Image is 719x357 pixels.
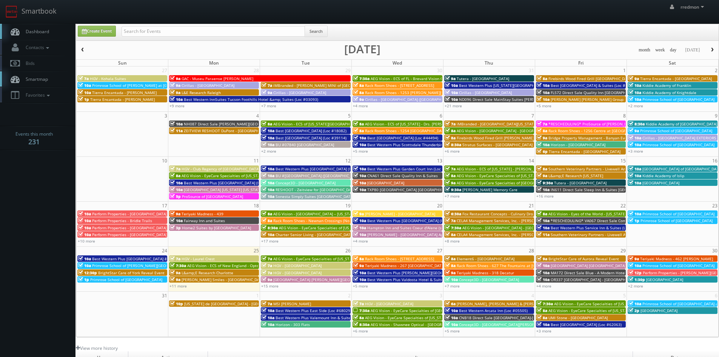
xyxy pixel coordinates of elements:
span: 10a [537,263,550,268]
span: 11a [170,128,183,133]
span: [GEOGRAPHIC_DATA] [646,277,683,282]
span: 9a [353,211,364,216]
span: 10a [353,142,366,147]
span: Charter Senior Living - [GEOGRAPHIC_DATA] [276,232,354,237]
span: 9a [628,128,639,133]
span: 8a [445,128,456,133]
a: +15 more [261,283,279,289]
span: *RESCHEDULING* VA067 Direct Sale Comfort Suites [GEOGRAPHIC_DATA] [551,218,683,223]
span: Best Western Plus [PERSON_NAME][GEOGRAPHIC_DATA]/[PERSON_NAME][GEOGRAPHIC_DATA] (Loc #10397) [367,270,561,275]
span: 7a [170,256,180,261]
span: 10a [262,166,274,172]
span: Kiddie Academy of Islip [642,173,684,178]
span: 10a [353,180,366,185]
span: 7a [78,76,89,81]
span: 9a [628,76,639,81]
span: 10a [262,142,274,147]
span: Southern Veterinary Partners - Livewell Animal Urgent Care of [PERSON_NAME] [548,166,692,172]
span: 10a [628,263,641,268]
span: [GEOGRAPHIC_DATA] [GEOGRAPHIC_DATA] [551,263,626,268]
span: NH087 Direct Sale [PERSON_NAME][GEOGRAPHIC_DATA], Ascend Hotel Collection [184,121,331,127]
span: GAC - Museu Paraense [PERSON_NAME] [182,76,253,81]
span: 8a [537,128,547,133]
span: iMBranded - [GEOGRAPHIC_DATA][US_STATE] Toyota [457,121,551,127]
span: 10a [537,225,550,230]
a: +5 more [353,148,368,154]
span: 11a [537,232,550,237]
a: Create Event [78,26,116,37]
span: Southern Veterinary Partners - Livewell Animal Urgent Care of Goodyear [551,232,682,237]
span: Smartmap [22,76,48,82]
span: [PERSON_NAME] - [GEOGRAPHIC_DATA] Apartments [367,232,460,237]
span: 7:30a [170,263,186,268]
button: month [636,45,653,55]
span: CELA4 Management Services, Inc. - [PERSON_NAME] Genesis [457,232,567,237]
span: 7a [170,166,180,172]
span: Best Western Plus Garden Court Inn (Loc #05224) [367,166,457,172]
span: 8a [353,121,364,127]
span: Fox Restaurant Concepts - Culinary Dropout [462,211,541,216]
span: Concept3D - [GEOGRAPHIC_DATA] [459,277,519,282]
span: [GEOGRAPHIC_DATA] [US_STATE] [US_STATE] [184,187,263,192]
span: 12:30p [78,270,97,275]
span: 8a [262,121,272,127]
span: Tierra Encantada - [GEOGRAPHIC_DATA] [640,76,712,81]
span: Firebirds Wood Fired Grill [PERSON_NAME] [457,135,534,141]
span: 10a [78,83,91,88]
span: 8a [445,232,456,237]
span: Sonesta Simply Suites [GEOGRAPHIC_DATA] [276,194,354,199]
span: 9a [170,76,180,81]
span: 9:30a [445,187,461,192]
span: Stratus Surfaces - [GEOGRAPHIC_DATA] Slab Gallery [462,142,556,147]
img: smartbook-logo.png [6,6,18,18]
span: Perform Properties - [GEOGRAPHIC_DATA] [92,225,167,230]
span: Tierra Encantada - [PERSON_NAME] [92,90,157,95]
span: 9a [262,277,272,282]
span: 10a [353,173,366,178]
span: 9a [445,270,456,275]
span: 8a [537,166,547,172]
span: [GEOGRAPHIC_DATA] [PERSON_NAME][GEOGRAPHIC_DATA] [273,277,378,282]
span: Rack Room Shoes - 1253 [PERSON_NAME][GEOGRAPHIC_DATA] [365,90,477,95]
span: Perform Properties - [GEOGRAPHIC_DATA] [92,211,167,216]
span: Best [GEOGRAPHIC_DATA] & Suites (Loc #37117) [551,83,638,88]
a: +7 more [261,103,276,108]
a: +4 more [536,283,551,289]
a: +17 more [261,238,279,244]
span: Best Western Plus [GEOGRAPHIC_DATA] (Loc #62024) [276,166,371,172]
span: FL572 Direct Sale Quality Inn [GEOGRAPHIC_DATA] North I-75 [551,90,661,95]
span: Rack Room Shoes - Newnan Crossings (No Rush) [273,218,360,223]
span: 10a [353,135,366,141]
span: 10a [170,187,183,192]
span: Teriyaki Madness - 318 Decatur [457,270,514,275]
span: Best Western InnSuites Tucson Foothills Hotel &amp; Suites (Loc #03093) [184,97,318,102]
span: 9a [170,211,180,216]
a: +2 more [628,283,643,289]
span: AEG Vision - Eyes of the World - [US_STATE][GEOGRAPHIC_DATA] [548,211,663,216]
span: AEG Vision - ECS of New England - OptomEyes Health – [GEOGRAPHIC_DATA] [187,263,325,268]
span: AEG Vision - [GEOGRAPHIC_DATA] - [GEOGRAPHIC_DATA] [457,128,557,133]
span: BrightStar Care of York Reveal Event [98,270,165,275]
span: 9a [537,256,547,261]
a: +7 more [445,283,460,289]
span: AEG Vision - EyeCare Specialties of [US_STATE] – [PERSON_NAME] Vision [554,301,684,306]
span: 10a [628,180,641,185]
button: week [653,45,668,55]
span: 8a [445,135,456,141]
span: 10a [78,90,91,95]
span: 10a [537,270,550,275]
span: 1p [628,218,639,223]
span: L&amp;E Research [US_STATE] [548,173,603,178]
a: +5 more [353,283,368,289]
span: 8a [353,128,364,133]
span: Teriyaki Madness - 267 [GEOGRAPHIC_DATA] [365,263,445,268]
span: Bridge Property Management - Banyan Everton [548,135,634,141]
span: Rack Room Shoes - 1254 [GEOGRAPHIC_DATA] [365,128,447,133]
span: L&E Research Raleigh [182,90,221,95]
a: +16 more [536,193,554,199]
span: 8a [262,211,272,216]
span: TXP80 [GEOGRAPHIC_DATA] [GEOGRAPHIC_DATA] [367,187,455,192]
span: 8a [353,90,364,95]
span: Rack Room Shoes - 627 The Fountains at [GEOGRAPHIC_DATA] (No Rush) [457,263,587,268]
span: 10a [537,187,550,192]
